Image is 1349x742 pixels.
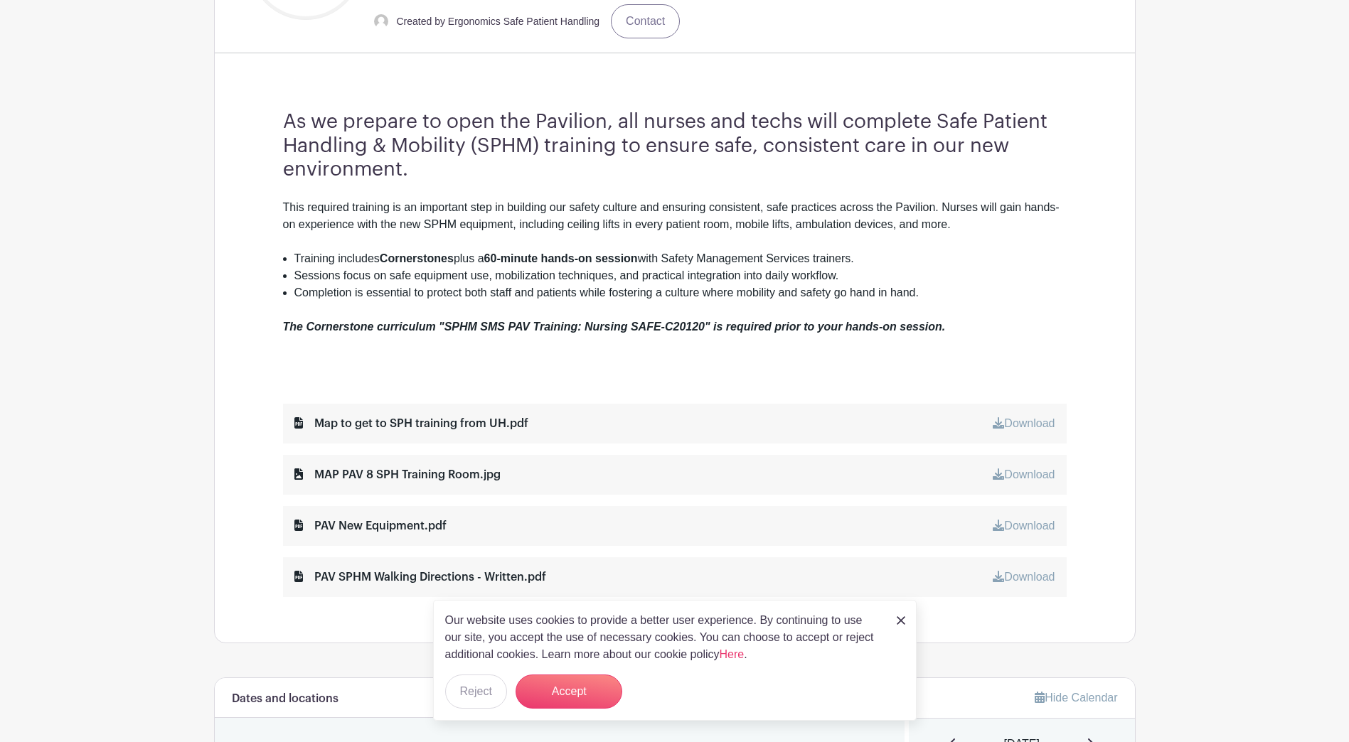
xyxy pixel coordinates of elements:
[380,252,454,264] strong: Cornerstones
[294,517,447,534] div: PAV New Equipment.pdf
[374,14,388,28] img: default-ce2991bfa6775e67f084385cd625a349d9dcbb7a52a09fb2fda1e96e2d18dcdb.png
[516,674,622,709] button: Accept
[993,468,1055,480] a: Download
[283,199,1067,250] div: This required training is an important step in building our safety culture and ensuring consisten...
[445,674,507,709] button: Reject
[1035,692,1117,704] a: Hide Calendar
[283,321,946,333] em: The Cornerstone curriculum "SPHM SMS PAV Training: Nursing SAFE-C20120" is required prior to your...
[294,569,546,586] div: PAV SPHM Walking Directions - Written.pdf
[294,284,1067,301] li: Completion is essential to protect both staff and patients while fostering a culture where mobili...
[993,417,1055,429] a: Download
[294,415,528,432] div: Map to get to SPH training from UH.pdf
[993,571,1055,583] a: Download
[294,250,1067,267] li: Training includes plus a with Safety Management Services trainers.
[294,466,501,483] div: MAP PAV 8 SPH Training Room.jpg
[294,267,1067,284] li: Sessions focus on safe equipment use, mobilization techniques, and practical integration into dai...
[397,16,600,27] small: Created by Ergonomics Safe Patient Handling
[897,616,905,625] img: close_button-5f87c8562297e5c2d7936805f587ecaba9071eb48480494691a3f1689db116b3.svg
[232,692,338,706] h6: Dates and locations
[445,612,882,663] p: Our website uses cookies to provide a better user experience. By continuing to use our site, you ...
[611,4,680,38] a: Contact
[993,520,1055,532] a: Download
[720,648,745,660] a: Here
[484,252,638,264] strong: 60-minute hands-on session
[283,110,1067,182] h3: As we prepare to open the Pavilion, all nurses and techs will complete Safe Patient Handling & Mo...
